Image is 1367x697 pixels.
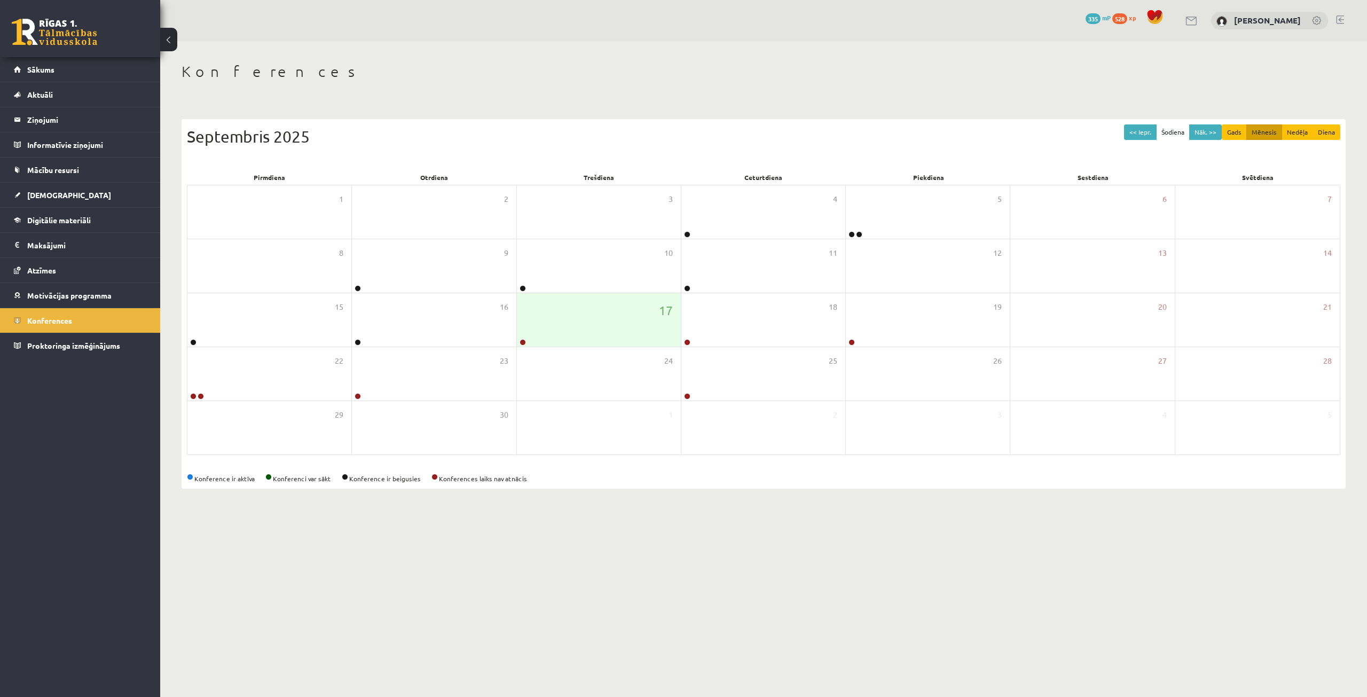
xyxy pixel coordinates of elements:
legend: Ziņojumi [27,107,147,132]
a: Atzīmes [14,258,147,283]
span: 528 [1112,13,1127,24]
span: 14 [1323,247,1332,259]
span: mP [1102,13,1111,22]
span: 16 [500,301,508,313]
span: 29 [335,409,343,421]
legend: Informatīvie ziņojumi [27,132,147,157]
span: xp [1129,13,1136,22]
img: Alekss Kozlovskis [1216,16,1227,27]
button: Nedēļa [1282,124,1313,140]
a: Motivācijas programma [14,283,147,308]
span: 30 [500,409,508,421]
a: Konferences [14,308,147,333]
span: 17 [659,301,673,319]
span: 335 [1086,13,1101,24]
span: 10 [664,247,673,259]
span: Mācību resursi [27,165,79,175]
a: Proktoringa izmēģinājums [14,333,147,358]
a: Informatīvie ziņojumi [14,132,147,157]
a: Digitālie materiāli [14,208,147,232]
button: Gads [1222,124,1247,140]
a: Maksājumi [14,233,147,257]
button: Šodiena [1156,124,1190,140]
span: Konferences [27,316,72,325]
a: Mācību resursi [14,158,147,182]
span: Aktuāli [27,90,53,99]
button: << Iepr. [1124,124,1157,140]
span: 6 [1162,193,1167,205]
button: Diena [1313,124,1340,140]
div: Trešdiena [516,170,681,185]
span: 7 [1327,193,1332,205]
span: 2 [833,409,837,421]
span: 3 [997,409,1002,421]
div: Pirmdiena [187,170,352,185]
div: Piekdiena [846,170,1011,185]
span: [DEMOGRAPHIC_DATA] [27,190,111,200]
div: Sestdiena [1011,170,1176,185]
span: 18 [829,301,837,313]
span: Digitālie materiāli [27,215,91,225]
span: 4 [833,193,837,205]
span: 8 [339,247,343,259]
button: Nāk. >> [1189,124,1222,140]
a: Ziņojumi [14,107,147,132]
div: Svētdiena [1175,170,1340,185]
span: 15 [335,301,343,313]
span: 1 [339,193,343,205]
a: Sākums [14,57,147,82]
span: 21 [1323,301,1332,313]
div: Septembris 2025 [187,124,1340,148]
span: 28 [1323,355,1332,367]
span: 2 [504,193,508,205]
a: Rīgas 1. Tālmācības vidusskola [12,19,97,45]
a: [PERSON_NAME] [1234,15,1301,26]
button: Mēnesis [1246,124,1282,140]
span: 23 [500,355,508,367]
span: 1 [669,409,673,421]
span: 22 [335,355,343,367]
span: 19 [993,301,1002,313]
span: 25 [829,355,837,367]
span: 4 [1162,409,1167,421]
a: 528 xp [1112,13,1141,22]
span: 27 [1158,355,1167,367]
h1: Konferences [182,62,1346,81]
span: 13 [1158,247,1167,259]
div: Ceturtdiena [681,170,846,185]
a: Aktuāli [14,82,147,107]
a: 335 mP [1086,13,1111,22]
span: 3 [669,193,673,205]
div: Konference ir aktīva Konferenci var sākt Konference ir beigusies Konferences laiks nav atnācis [187,474,1340,483]
span: Proktoringa izmēģinājums [27,341,120,350]
span: 5 [997,193,1002,205]
div: Otrdiena [352,170,517,185]
span: 11 [829,247,837,259]
span: 12 [993,247,1002,259]
span: Atzīmes [27,265,56,275]
legend: Maksājumi [27,233,147,257]
span: 9 [504,247,508,259]
span: 26 [993,355,1002,367]
span: 5 [1327,409,1332,421]
a: [DEMOGRAPHIC_DATA] [14,183,147,207]
span: 24 [664,355,673,367]
span: Motivācijas programma [27,291,112,300]
span: 20 [1158,301,1167,313]
span: Sākums [27,65,54,74]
